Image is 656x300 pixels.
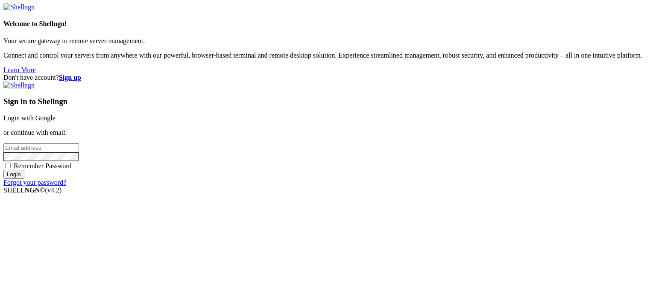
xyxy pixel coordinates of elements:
a: Learn More [3,66,36,73]
p: or continue with email: [3,129,653,137]
a: Sign up [59,74,81,81]
p: Connect and control your servers from anywhere with our powerful, browser-based terminal and remo... [3,52,653,59]
span: SHELL © [3,186,61,194]
input: Email address [3,143,79,152]
p: Your secure gateway to remote server management. [3,37,653,45]
h4: Welcome to Shellngn! [3,20,653,28]
h3: Sign in to Shellngn [3,97,653,106]
a: Forgot your password? [3,179,66,186]
div: Don't have account? [3,74,653,82]
img: Shellngn [3,3,35,11]
input: Remember Password [5,163,11,168]
span: Remember Password [14,162,72,169]
input: Login [3,170,24,179]
span: 4.2.0 [45,186,62,194]
a: Login with Google [3,114,56,122]
img: Shellngn [3,82,35,89]
b: NGN [25,186,40,194]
